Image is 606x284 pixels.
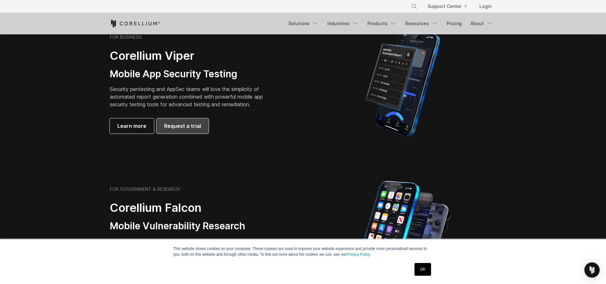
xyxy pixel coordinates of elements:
[110,220,288,232] h3: Mobile Vulnerability Research
[414,263,431,276] a: OK
[110,34,142,40] h6: FOR BUSINESS
[285,18,497,29] div: Navigation Menu
[422,1,472,12] a: Support Center
[324,18,362,29] a: Industries
[403,1,497,12] div: Navigation Menu
[285,18,322,29] a: Solutions
[110,201,288,215] h2: Corellium Falcon
[164,122,201,130] span: Request a trial
[110,49,273,63] h2: Corellium Viper
[110,118,154,134] a: Learn more
[364,18,400,29] a: Products
[355,28,451,140] img: Corellium MATRIX automated report on iPhone showing app vulnerability test results across securit...
[408,1,420,12] button: Search
[110,237,288,260] p: Purpose-built for government organizations and researchers, providing OS-level capabilities and p...
[117,122,146,130] span: Learn more
[110,20,160,27] a: Corellium Home
[157,118,209,134] a: Request a trial
[584,262,600,278] div: Open Intercom Messenger
[110,68,273,80] h3: Mobile App Security Testing
[110,85,273,108] p: Security pentesting and AppSec teams will love the simplicity of automated report generation comb...
[401,18,442,29] a: Resources
[443,18,465,29] a: Pricing
[474,1,497,12] a: Login
[173,246,433,257] p: This website stores cookies on your computer. These cookies are used to improve your website expe...
[346,252,371,257] a: Privacy Policy.
[110,186,180,192] h6: FOR GOVERNMENT & RESEARCH
[467,18,497,29] a: About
